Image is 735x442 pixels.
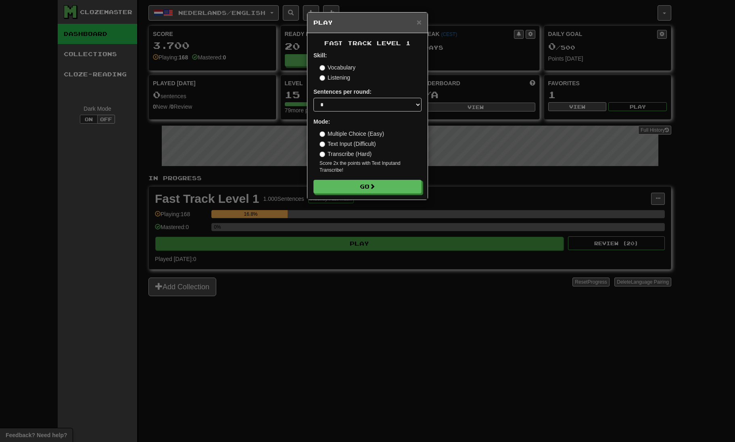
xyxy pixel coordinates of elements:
[313,88,372,96] label: Sentences per round:
[313,180,422,194] button: Go
[319,141,325,147] input: Text Input (Difficult)
[417,17,422,27] span: ×
[319,152,325,157] input: Transcribe (Hard)
[319,140,376,148] label: Text Input (Difficult)
[319,65,325,71] input: Vocabulary
[319,160,422,174] small: Score 2x the points with Text Input and Transcribe !
[319,131,325,137] input: Multiple Choice (Easy)
[417,18,422,26] button: Close
[319,75,325,81] input: Listening
[313,19,422,27] h5: Play
[319,63,355,72] label: Vocabulary
[313,118,330,125] strong: Mode:
[324,40,411,46] span: Fast Track Level 1
[319,74,350,82] label: Listening
[319,130,384,138] label: Multiple Choice (Easy)
[313,52,327,59] strong: Skill:
[319,150,372,158] label: Transcribe (Hard)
